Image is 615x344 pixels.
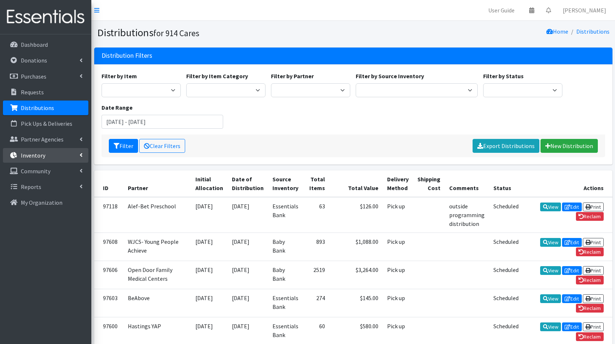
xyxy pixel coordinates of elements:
p: Community [21,167,50,175]
a: Inventory [3,148,88,163]
td: $126.00 [329,197,383,233]
a: Reclaim [576,332,604,341]
a: Export Distributions [473,139,539,153]
p: My Organization [21,199,62,206]
td: $145.00 [329,289,383,317]
a: Edit [562,294,582,303]
a: Distributions [576,28,610,35]
p: Distributions [21,104,54,111]
td: 2519 [303,261,329,289]
p: Inventory [21,152,45,159]
td: 893 [303,233,329,261]
td: Essentials Bank [268,197,303,233]
td: Alef-Bet Preschool [123,197,191,233]
th: Date of Distribution [228,170,268,197]
p: Requests [21,88,44,96]
td: [DATE] [228,233,268,261]
a: View [540,238,561,247]
a: Print [583,266,604,275]
a: Edit [562,322,582,331]
th: Delivery Method [383,170,413,197]
a: Community [3,164,88,178]
a: Requests [3,85,88,99]
a: View [540,322,561,331]
h3: Distribution Filters [102,52,152,60]
label: Filter by Item [102,72,137,80]
th: ID [94,170,123,197]
th: Actions [523,170,612,197]
td: Essentials Bank [268,289,303,317]
td: 97118 [94,197,123,233]
td: Pick up [383,289,413,317]
td: Scheduled [489,233,523,261]
a: View [540,266,561,275]
input: January 1, 2011 - December 31, 2011 [102,115,224,129]
th: Source Inventory [268,170,303,197]
td: Baby Bank [268,261,303,289]
td: $1,088.00 [329,233,383,261]
td: [DATE] [228,289,268,317]
h1: Distributions [97,26,351,39]
a: Partner Agencies [3,132,88,147]
a: Reports [3,179,88,194]
p: Reports [21,183,41,190]
label: Filter by Item Category [186,72,248,80]
td: Baby Bank [268,233,303,261]
a: User Guide [482,3,520,18]
td: Pick up [383,197,413,233]
th: Shipping Cost [413,170,445,197]
p: Donations [21,57,47,64]
a: Distributions [3,101,88,115]
a: Home [546,28,568,35]
td: WJCS- Young People Achieve [123,233,191,261]
th: Comments [445,170,489,197]
label: Filter by Status [483,72,524,80]
td: [DATE] [191,197,228,233]
p: Purchases [21,73,46,80]
td: Pick up [383,261,413,289]
td: BeAbove [123,289,191,317]
a: My Organization [3,195,88,210]
a: Reclaim [576,276,604,284]
td: 274 [303,289,329,317]
td: Scheduled [489,261,523,289]
a: Edit [562,203,582,211]
a: Pick Ups & Deliveries [3,116,88,131]
a: View [540,294,561,303]
td: [DATE] [191,233,228,261]
p: Dashboard [21,41,48,48]
label: Filter by Source Inventory [356,72,424,80]
a: [PERSON_NAME] [557,3,612,18]
a: New Distribution [540,139,598,153]
th: Total Items [303,170,329,197]
td: 63 [303,197,329,233]
label: Date Range [102,103,133,112]
th: Total Value [329,170,383,197]
td: Pick up [383,233,413,261]
a: Edit [562,238,582,247]
td: Scheduled [489,197,523,233]
a: Reclaim [576,304,604,313]
th: Status [489,170,523,197]
th: Partner [123,170,191,197]
td: [DATE] [191,261,228,289]
small: for 914 Cares [153,28,199,38]
td: $3,264.00 [329,261,383,289]
p: Partner Agencies [21,136,64,143]
button: Filter [109,139,138,153]
td: [DATE] [228,197,268,233]
a: Donations [3,53,88,68]
a: Clear Filters [139,139,185,153]
td: 97606 [94,261,123,289]
a: Edit [562,266,582,275]
a: Dashboard [3,37,88,52]
td: [DATE] [228,261,268,289]
a: Purchases [3,69,88,84]
td: Open Door Family Medical Centers [123,261,191,289]
a: Print [583,238,604,247]
img: HumanEssentials [3,5,88,29]
a: Print [583,203,604,211]
p: Pick Ups & Deliveries [21,120,72,127]
td: 97603 [94,289,123,317]
td: [DATE] [191,289,228,317]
